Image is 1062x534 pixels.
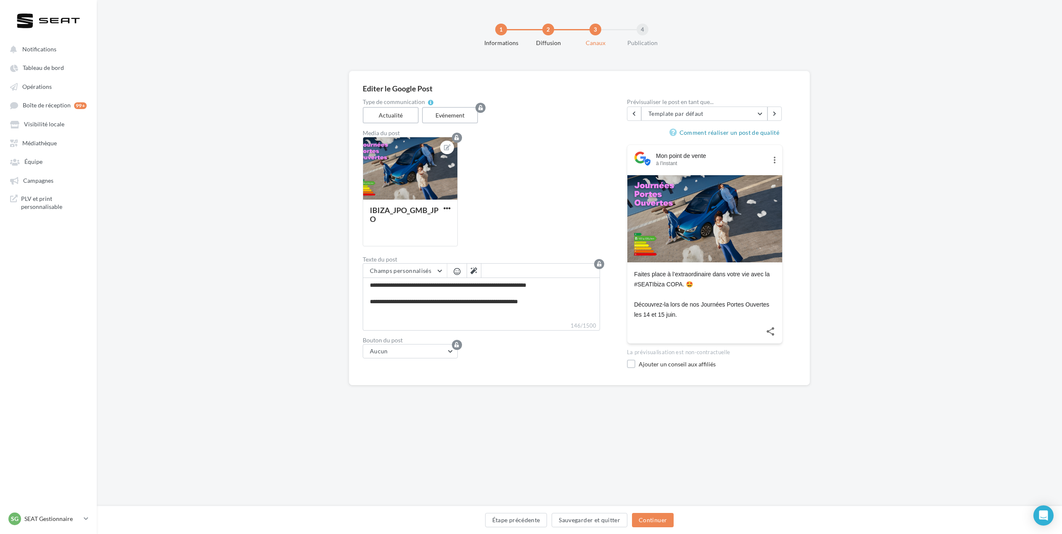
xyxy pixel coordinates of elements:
[637,24,648,35] div: 4
[24,121,64,128] span: Visibilité locale
[485,513,547,527] button: Étape précédente
[22,83,52,90] span: Opérations
[669,128,783,138] a: Comment réaliser un post de qualité
[23,102,71,109] span: Boîte de réception
[23,177,53,184] span: Campagnes
[5,173,92,188] a: Campagnes
[370,267,431,274] span: Champs personnalisés
[616,39,669,47] div: Publication
[363,256,600,262] label: Texte du post
[5,116,92,131] a: Visibilité locale
[648,110,704,117] span: Template par défaut
[22,45,56,53] span: Notifications
[656,160,767,167] div: à l'instant
[5,135,92,150] a: Médiathèque
[7,511,90,527] a: SG SEAT Gestionnaire
[521,39,575,47] div: Diffusion
[21,195,87,211] span: PLV et print personnalisable
[23,64,64,72] span: Tableau de bord
[74,102,87,109] div: 99+
[627,175,782,262] img: IBIZA_JPO_GMB_JPO
[22,139,57,147] span: Médiathèque
[5,79,92,94] a: Opérations
[363,344,458,358] button: Aucun
[639,360,783,368] div: Ajouter un conseil aux affiliés
[5,154,92,169] a: Équipe
[5,191,92,214] a: PLV et print personnalisable
[5,60,92,75] a: Tableau de bord
[363,99,425,105] span: Type de communication
[632,513,674,527] button: Continuer
[1033,505,1054,526] div: Open Intercom Messenger
[370,347,388,355] span: Aucun
[422,107,478,123] label: Evénement
[495,24,507,35] div: 1
[627,99,783,105] div: Prévisualiser le post en tant que...
[363,107,419,123] label: Actualité
[370,206,438,223] div: IBIZA_JPO_GMB_JPO
[542,24,554,35] div: 2
[568,39,622,47] div: Canaux
[363,85,796,92] div: Editer le Google Post
[589,24,601,35] div: 3
[634,269,775,320] div: Faites place à l’extraordinaire dans votre vie avec la #SEATIbiza COPA. 🤩 Découvrez-la lors de no...
[363,337,600,343] label: Bouton du post
[11,515,19,523] span: SG
[656,152,767,160] div: Mon point de vente
[363,130,600,136] div: Media du post
[5,97,92,113] a: Boîte de réception 99+
[552,513,627,527] button: Sauvegarder et quitter
[5,41,88,56] button: Notifications
[474,39,528,47] div: Informations
[363,321,600,331] label: 146/1500
[24,515,80,523] p: SEAT Gestionnaire
[363,264,447,278] button: Champs personnalisés
[24,158,42,166] span: Équipe
[641,107,767,121] button: Template par défaut
[627,345,783,356] div: La prévisualisation est non-contractuelle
